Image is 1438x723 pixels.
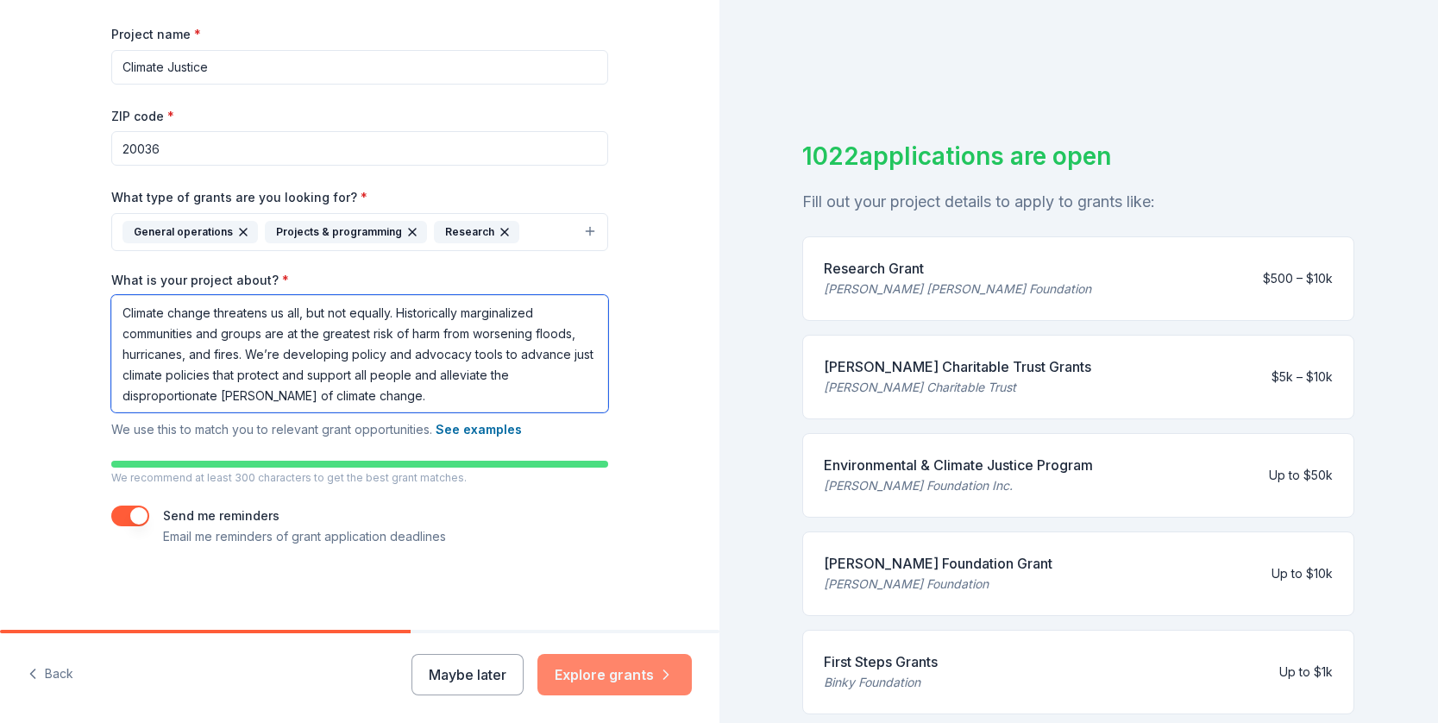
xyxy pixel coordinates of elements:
[802,138,1354,174] div: 1022 applications are open
[824,574,1052,594] div: [PERSON_NAME] Foundation
[802,188,1354,216] div: Fill out your project details to apply to grants like:
[824,455,1093,475] div: Environmental & Climate Justice Program
[111,108,174,125] label: ZIP code
[824,475,1093,496] div: [PERSON_NAME] Foundation Inc.
[111,50,608,85] input: After school program
[1272,563,1333,584] div: Up to $10k
[111,422,522,437] span: We use this to match you to relevant grant opportunities.
[537,654,692,695] button: Explore grants
[111,189,367,206] label: What type of grants are you looking for?
[111,295,608,412] textarea: Climate change threatens us all, but not equally. Historically marginalized communities and group...
[824,672,938,693] div: Binky Foundation
[163,526,446,547] p: Email me reminders of grant application deadlines
[824,279,1091,299] div: [PERSON_NAME] [PERSON_NAME] Foundation
[1269,465,1333,486] div: Up to $50k
[1279,662,1333,682] div: Up to $1k
[1263,268,1333,289] div: $500 – $10k
[111,213,608,251] button: General operationsProjects & programmingResearch
[824,651,938,672] div: First Steps Grants
[163,508,279,523] label: Send me reminders
[111,26,201,43] label: Project name
[111,131,608,166] input: 12345 (U.S. only)
[436,419,522,440] button: See examples
[122,221,258,243] div: General operations
[111,272,289,289] label: What is your project about?
[824,258,1091,279] div: Research Grant
[434,221,519,243] div: Research
[824,553,1052,574] div: [PERSON_NAME] Foundation Grant
[824,377,1091,398] div: [PERSON_NAME] Charitable Trust
[411,654,524,695] button: Maybe later
[265,221,427,243] div: Projects & programming
[1272,367,1333,387] div: $5k – $10k
[111,471,608,485] p: We recommend at least 300 characters to get the best grant matches.
[28,657,73,693] button: Back
[824,356,1091,377] div: [PERSON_NAME] Charitable Trust Grants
